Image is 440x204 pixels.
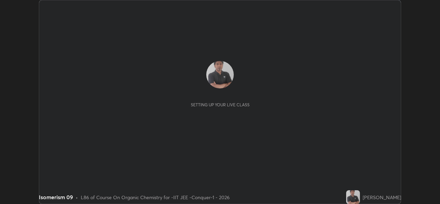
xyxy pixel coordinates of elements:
[191,102,250,107] div: Setting up your live class
[39,193,73,201] div: Isomerism 09
[81,194,230,201] div: L86 of Course On Organic Chemistry for -IIT JEE -Conquer-1 - 2026
[76,194,78,201] div: •
[346,190,360,204] img: fc3e8d29f02343ad861eeaeadd1832a7.jpg
[206,61,234,88] img: fc3e8d29f02343ad861eeaeadd1832a7.jpg
[363,194,401,201] div: [PERSON_NAME]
